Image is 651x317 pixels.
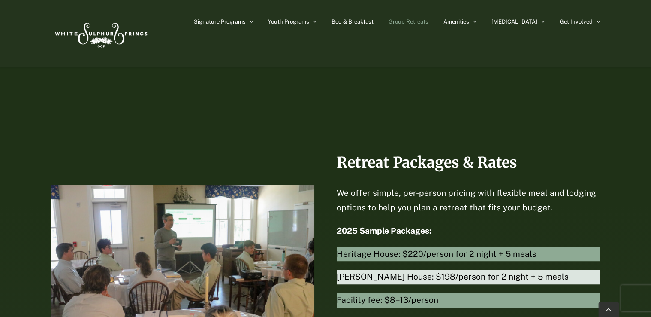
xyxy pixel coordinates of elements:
[268,19,309,24] span: Youth Programs
[491,19,537,24] span: [MEDICAL_DATA]
[337,226,431,235] strong: 2025 Sample Packages:
[194,19,246,24] span: Signature Programs
[337,247,600,262] span: Heritage House: $220/person for 2 night + 5 meals
[389,19,428,24] span: Group Retreats
[332,19,374,24] span: Bed & Breakfast
[337,153,517,171] span: Retreat Packages & Rates
[560,19,593,24] span: Get Involved
[51,13,150,54] img: White Sulphur Springs Logo
[337,270,600,284] span: [PERSON_NAME] House: $198/person for 2 night + 5 meals
[337,188,596,212] span: We offer simple, per-person pricing with flexible meal and lodging options to help you plan a ret...
[443,19,469,24] span: Amenities
[337,293,600,308] span: Facility fee: $8–13/person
